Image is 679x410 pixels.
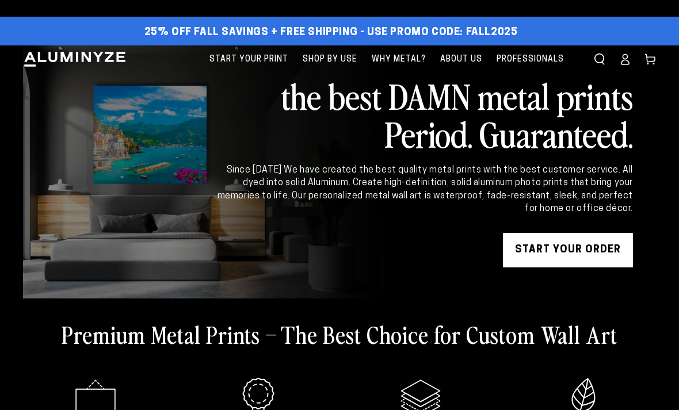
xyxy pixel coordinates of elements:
[366,45,432,74] a: Why Metal?
[497,52,564,67] span: Professionals
[434,45,488,74] a: About Us
[144,26,518,39] span: 25% off FALL Savings + Free Shipping - Use Promo Code: FALL2025
[215,76,633,152] h2: the best DAMN metal prints Period. Guaranteed.
[62,319,617,349] h2: Premium Metal Prints – The Best Choice for Custom Wall Art
[503,233,633,267] a: START YOUR Order
[440,52,482,67] span: About Us
[209,52,288,67] span: Start Your Print
[215,164,633,216] div: Since [DATE] We have created the best quality metal prints with the best customer service. All dy...
[587,47,612,72] summary: Search our site
[372,52,426,67] span: Why Metal?
[297,45,363,74] a: Shop By Use
[204,45,294,74] a: Start Your Print
[303,52,357,67] span: Shop By Use
[23,51,127,68] img: Aluminyze
[491,45,570,74] a: Professionals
